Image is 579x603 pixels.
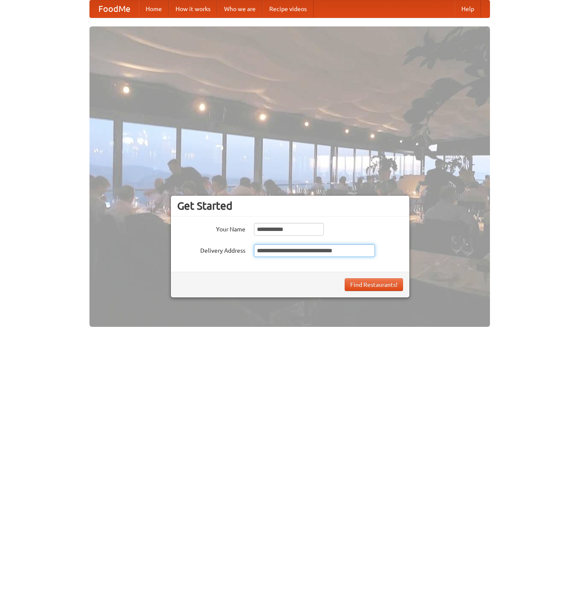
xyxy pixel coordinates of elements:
a: Recipe videos [262,0,314,17]
a: FoodMe [90,0,139,17]
h3: Get Started [177,199,403,212]
a: How it works [169,0,217,17]
a: Who we are [217,0,262,17]
label: Your Name [177,223,245,234]
a: Help [455,0,481,17]
button: Find Restaurants! [345,278,403,291]
label: Delivery Address [177,244,245,255]
a: Home [139,0,169,17]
